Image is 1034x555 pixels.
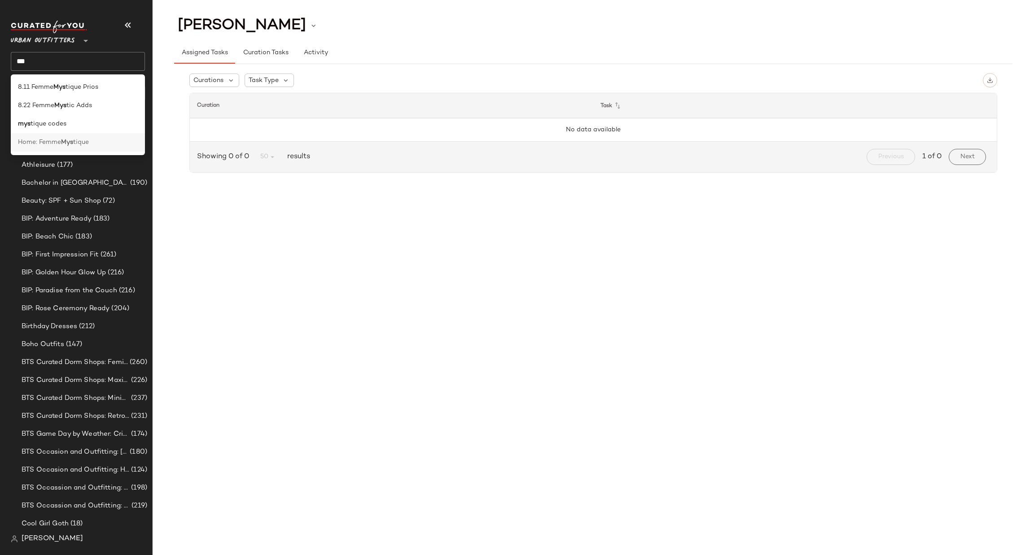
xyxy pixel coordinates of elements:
[181,49,228,56] span: Assigned Tasks
[66,101,92,110] span: tic Adds
[197,152,253,162] span: Showing 0 of 0
[22,533,83,544] span: [PERSON_NAME]
[129,429,147,439] span: (174)
[129,465,147,475] span: (124)
[11,21,87,33] img: cfy_white_logo.C9jOOHJF.svg
[22,196,101,206] span: Beauty: SPF + Sun Shop
[129,393,147,403] span: (237)
[92,214,110,224] span: (183)
[190,118,997,142] td: No data available
[22,339,64,350] span: Boho Outfits
[31,119,66,129] span: tique codes
[69,519,83,529] span: (18)
[77,321,95,332] span: (212)
[73,138,89,147] span: tique
[129,375,147,386] span: (226)
[53,82,66,92] b: Mys
[22,178,128,188] span: Bachelor in [GEOGRAPHIC_DATA]: LP
[64,339,83,350] span: (147)
[22,501,130,511] span: BTS Occassion and Outfitting: First Day Fits
[22,483,129,493] span: BTS Occassion and Outfitting: Campus Lounge
[22,375,129,386] span: BTS Curated Dorm Shops: Maximalist
[128,178,147,188] span: (190)
[22,447,128,457] span: BTS Occasion and Outfitting: [PERSON_NAME] to Party
[22,465,129,475] span: BTS Occasion and Outfitting: Homecoming Dresses
[193,76,223,85] span: Curations
[74,232,92,242] span: (183)
[22,160,55,170] span: Athleisure
[960,153,975,160] span: Next
[18,82,53,92] span: 8.11 Femme
[22,286,117,296] span: BIP: Paradise from the Couch
[22,268,106,278] span: BIP: Golden Hour Glow Up
[949,149,986,165] button: Next
[55,160,73,170] span: (177)
[22,429,129,439] span: BTS Game Day by Weather: Crisp & Cozy
[22,393,129,403] span: BTS Curated Dorm Shops: Minimalist
[22,232,74,242] span: BIP: Beach Chic
[22,250,99,260] span: BIP: First Impression Fit
[66,82,98,92] span: tique Prios
[117,286,135,296] span: (216)
[18,138,61,147] span: Home: Femme
[11,535,18,542] img: svg%3e
[22,214,92,224] span: BIP: Adventure Ready
[128,357,147,368] span: (260)
[18,119,31,129] b: mys
[987,77,993,83] img: svg%3e
[249,76,279,85] span: Task Type
[129,483,147,493] span: (198)
[22,411,129,421] span: BTS Curated Dorm Shops: Retro+ Boho
[303,49,328,56] span: Activity
[22,357,128,368] span: BTS Curated Dorm Shops: Feminine
[242,49,288,56] span: Curation Tasks
[22,321,77,332] span: Birthday Dresses
[178,17,306,34] span: [PERSON_NAME]
[110,304,129,314] span: (204)
[129,411,147,421] span: (231)
[106,268,124,278] span: (216)
[54,101,66,110] b: Mys
[61,138,73,147] b: Mys
[101,196,115,206] span: (72)
[18,101,54,110] span: 8.22 Femme
[190,93,593,118] th: Curation
[922,152,942,162] span: 1 of 0
[284,152,310,162] span: results
[99,250,117,260] span: (261)
[22,304,110,314] span: BIP: Rose Ceremony Ready
[11,30,75,47] span: Urban Outfitters
[22,519,69,529] span: Cool Girl Goth
[130,501,147,511] span: (219)
[593,93,997,118] th: Task
[128,447,147,457] span: (180)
